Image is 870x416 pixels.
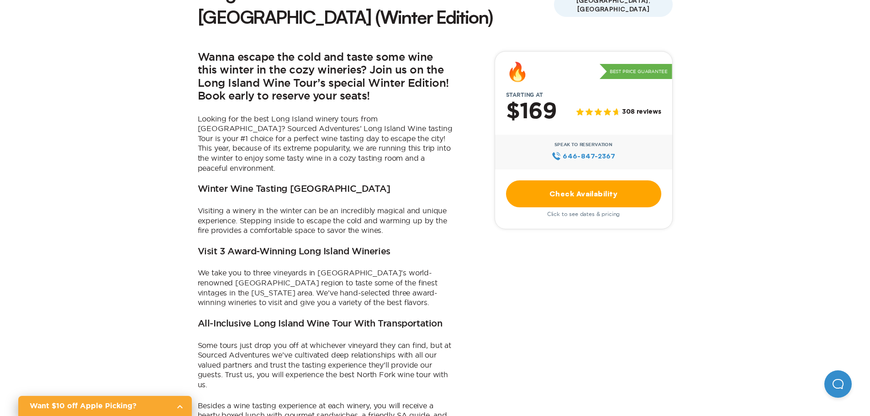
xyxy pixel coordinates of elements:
p: We take you to three vineyards in [GEOGRAPHIC_DATA]’s world-renowned [GEOGRAPHIC_DATA] region to ... [198,268,453,307]
iframe: Help Scout Beacon - Open [824,370,852,398]
h2: Wanna escape the cold and taste some wine this winter in the cozy wineries? Join us on the Long I... [198,51,453,103]
span: Starting at [495,92,554,98]
span: 646‍-847‍-2367 [563,151,615,161]
p: Some tours just drop you off at whichever vineyard they can find, but at Sourced Adventures we’ve... [198,341,453,390]
h3: All-Inclusive Long Island Wine Tour With Transportation [198,319,443,330]
span: 308 reviews [622,108,661,116]
h3: Winter Wine Tasting [GEOGRAPHIC_DATA] [198,184,390,195]
p: Visiting a winery in the winter can be an incredibly magical and unique experience. Stepping insi... [198,206,453,236]
span: Click to see dates & pricing [547,211,620,217]
a: 646‍-847‍-2367 [552,151,615,161]
span: Speak to Reservation [554,142,612,147]
h2: $169 [506,100,557,124]
p: Best Price Guarantee [600,64,672,79]
div: 🔥 [506,63,529,81]
p: Looking for the best Long Island winery tours from [GEOGRAPHIC_DATA]? Sourced Adventures’ Long Is... [198,114,453,174]
h2: Want $10 off Apple Picking? [30,400,169,411]
a: Check Availability [506,180,661,207]
a: Want $10 off Apple Picking? [18,396,192,416]
h3: Visit 3 Award-Winning Long Island Wineries [198,247,390,258]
